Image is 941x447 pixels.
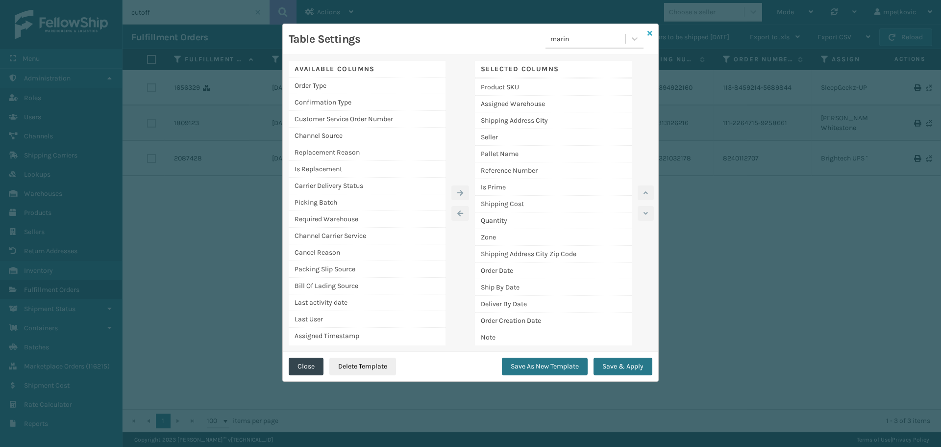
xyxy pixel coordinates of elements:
[475,212,632,229] div: Quantity
[475,61,632,78] div: Selected Columns
[594,358,652,375] button: Save & Apply
[475,129,632,146] div: Seller
[475,246,632,263] div: Shipping Address City Zip Code
[475,296,632,313] div: Deliver By Date
[289,278,446,294] div: Bill Of Lading Source
[475,146,632,162] div: Pallet Name
[475,263,632,279] div: Order Date
[289,244,446,261] div: Cancel Reason
[289,61,446,78] div: Available Columns
[289,128,446,144] div: Channel Source
[289,358,323,375] button: Close
[289,228,446,244] div: Channel Carrier Service
[475,196,632,212] div: Shipping Cost
[329,358,396,375] button: Delete Template
[502,358,588,375] button: Save As New Template
[289,94,446,111] div: Confirmation Type
[289,161,446,178] div: Is Replacement
[289,111,446,128] div: Customer Service Order Number
[289,261,446,278] div: Packing Slip Source
[475,179,632,196] div: Is Prime
[289,211,446,228] div: Required Warehouse
[289,178,446,194] div: Carrier Delivery Status
[550,34,626,44] div: marin
[475,279,632,296] div: Ship By Date
[475,79,632,96] div: Product SKU
[289,78,446,94] div: Order Type
[475,329,632,345] div: Note
[475,229,632,246] div: Zone
[289,32,360,47] h3: Table Settings
[475,162,632,179] div: Reference Number
[475,96,632,112] div: Assigned Warehouse
[475,112,632,129] div: Shipping Address City
[289,328,446,344] div: Assigned Timestamp
[289,311,446,328] div: Last User
[289,144,446,161] div: Replacement Reason
[289,294,446,311] div: Last activity date
[289,194,446,211] div: Picking Batch
[475,313,632,329] div: Order Creation Date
